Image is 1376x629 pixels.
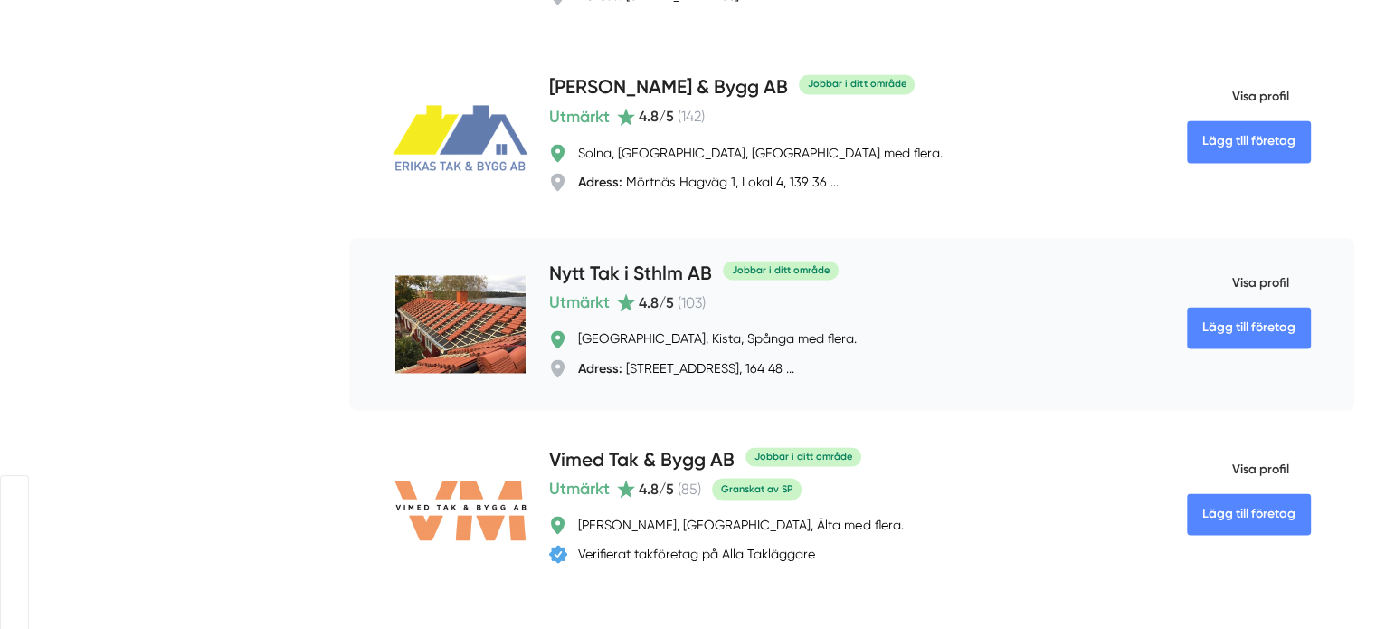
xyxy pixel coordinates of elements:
div: Solna, [GEOGRAPHIC_DATA], [GEOGRAPHIC_DATA] med flera. [578,144,942,162]
div: Mörtnäs Hagväg 1, Lokal 4, 139 36 ... [578,173,839,191]
h4: [PERSON_NAME] & Bygg AB [549,73,788,103]
: Lägg till företag [1187,307,1311,348]
span: 4.8 /5 [639,108,674,125]
span: Visa profil [1187,73,1289,120]
strong: Adress: [578,174,622,190]
div: [STREET_ADDRESS], 164 48 ... [578,359,794,377]
img: Vimed Tak & Bygg AB [393,478,527,543]
span: ( 85 ) [678,481,701,498]
span: Utmärkt [549,104,610,129]
span: Granskat av SP [712,478,802,500]
span: 4.8 /5 [639,481,674,498]
span: 4.8 /5 [639,294,674,311]
div: Verifierat takföretag på Alla Takläggare [578,545,815,563]
h4: Vimed Tak & Bygg AB [549,446,735,476]
span: ( 142 ) [678,108,705,125]
div: Jobbar i ditt område [723,261,839,280]
img: Erikas Tak & Bygg AB [393,105,527,170]
: Lägg till företag [1187,493,1311,535]
: Lägg till företag [1187,120,1311,162]
strong: Adress: [578,360,622,376]
span: Visa profil [1187,260,1289,307]
span: Utmärkt [549,476,610,501]
div: Jobbar i ditt område [799,74,915,93]
div: [PERSON_NAME], [GEOGRAPHIC_DATA], Älta med flera. [578,516,903,534]
h4: Nytt Tak i Sthlm AB [549,260,712,290]
span: Visa profil [1187,446,1289,493]
div: [GEOGRAPHIC_DATA], Kista, Spånga med flera. [578,329,857,348]
span: ( 103 ) [678,294,706,311]
div: Jobbar i ditt område [745,447,861,466]
span: Utmärkt [549,290,610,315]
img: Nytt Tak i Sthlm AB [393,275,527,373]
